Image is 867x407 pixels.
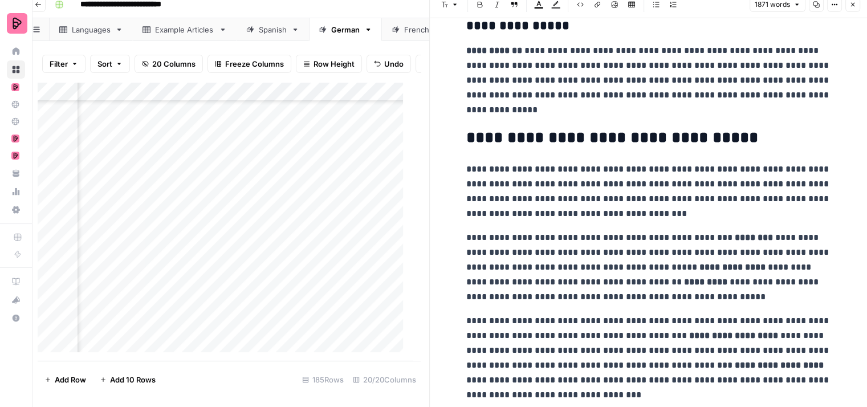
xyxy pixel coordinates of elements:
button: Sort [90,55,130,73]
div: German [331,24,360,35]
a: German [309,18,382,41]
a: Your Data [7,164,25,182]
span: Add Row [55,374,86,385]
button: Filter [42,55,86,73]
a: Usage [7,182,25,201]
div: 20/20 Columns [348,371,421,389]
div: 185 Rows [298,371,348,389]
img: mhz6d65ffplwgtj76gcfkrq5icux [11,152,19,160]
a: Home [7,42,25,60]
span: Undo [384,58,404,70]
a: AirOps Academy [7,272,25,291]
span: Sort [97,58,112,70]
div: What's new? [7,291,25,308]
span: Add 10 Rows [110,374,156,385]
button: Help + Support [7,309,25,327]
div: French [404,24,430,35]
a: Spanish [237,18,309,41]
button: Row Height [296,55,362,73]
img: Preply Logo [7,13,27,34]
div: Languages [72,24,111,35]
img: mhz6d65ffplwgtj76gcfkrq5icux [11,83,19,91]
button: Add Row [38,371,93,389]
button: What's new? [7,291,25,309]
button: Add 10 Rows [93,371,162,389]
button: Freeze Columns [207,55,291,73]
div: Example Articles [155,24,214,35]
span: Row Height [314,58,355,70]
span: Freeze Columns [225,58,284,70]
img: mhz6d65ffplwgtj76gcfkrq5icux [11,135,19,143]
a: Languages [50,18,133,41]
span: Filter [50,58,68,70]
button: 20 Columns [135,55,203,73]
button: Workspace: Preply [7,9,25,38]
a: Example Articles [133,18,237,41]
a: Browse [7,60,25,79]
button: Undo [367,55,411,73]
span: 20 Columns [152,58,196,70]
a: Settings [7,201,25,219]
a: French [382,18,452,41]
div: Spanish [259,24,287,35]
